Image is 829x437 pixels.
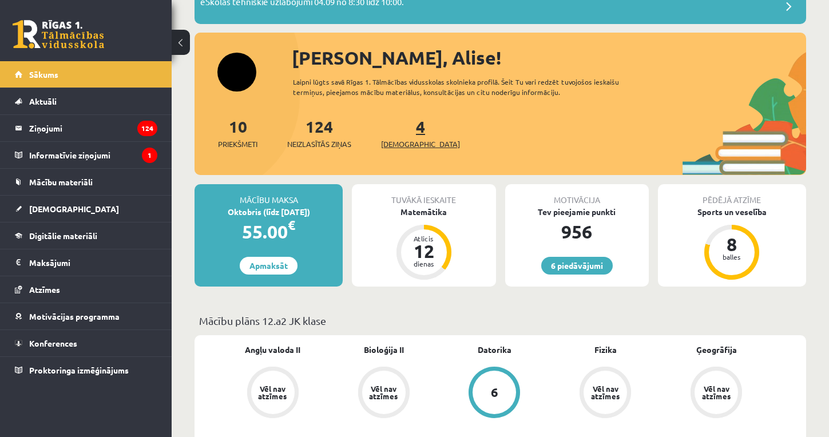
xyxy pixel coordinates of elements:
[199,313,802,328] p: Mācību plāns 12.a2 JK klase
[478,344,511,356] a: Datorika
[407,242,441,260] div: 12
[15,357,157,383] a: Proktoringa izmēģinājums
[15,169,157,195] a: Mācību materiāli
[15,142,157,168] a: Informatīvie ziņojumi1
[15,330,157,356] a: Konferences
[505,206,649,218] div: Tev pieejamie punkti
[29,231,97,241] span: Digitālie materiāli
[352,206,495,218] div: Matemātika
[381,138,460,150] span: [DEMOGRAPHIC_DATA]
[541,257,613,275] a: 6 piedāvājumi
[550,367,661,420] a: Vēl nav atzīmes
[29,69,58,80] span: Sākums
[218,138,257,150] span: Priekšmeti
[15,115,157,141] a: Ziņojumi124
[594,344,617,356] a: Fizika
[407,235,441,242] div: Atlicis
[288,217,295,233] span: €
[15,303,157,329] a: Motivācijas programma
[15,196,157,222] a: [DEMOGRAPHIC_DATA]
[292,44,806,71] div: [PERSON_NAME], Alise!
[15,88,157,114] a: Aktuāli
[505,218,649,245] div: 956
[29,284,60,295] span: Atzīmes
[137,121,157,136] i: 124
[257,385,289,400] div: Vēl nav atzīmes
[328,367,439,420] a: Vēl nav atzīmes
[195,218,343,245] div: 55.00
[15,276,157,303] a: Atzīmes
[29,96,57,106] span: Aktuāli
[364,344,404,356] a: Bioloģija II
[352,184,495,206] div: Tuvākā ieskaite
[29,115,157,141] legend: Ziņojumi
[29,204,119,214] span: [DEMOGRAPHIC_DATA]
[29,249,157,276] legend: Maksājumi
[715,235,749,253] div: 8
[658,206,806,218] div: Sports un veselība
[352,206,495,281] a: Matemātika Atlicis 12 dienas
[700,385,732,400] div: Vēl nav atzīmes
[29,177,93,187] span: Mācību materiāli
[13,20,104,49] a: Rīgas 1. Tālmācības vidusskola
[505,184,649,206] div: Motivācija
[195,184,343,206] div: Mācību maksa
[381,116,460,150] a: 4[DEMOGRAPHIC_DATA]
[29,142,157,168] legend: Informatīvie ziņojumi
[217,367,328,420] a: Vēl nav atzīmes
[240,257,298,275] a: Apmaksāt
[287,138,351,150] span: Neizlasītās ziņas
[195,206,343,218] div: Oktobris (līdz [DATE])
[293,77,660,97] div: Laipni lūgts savā Rīgas 1. Tālmācības vidusskolas skolnieka profilā. Šeit Tu vari redzēt tuvojošo...
[29,311,120,321] span: Motivācijas programma
[715,253,749,260] div: balles
[589,385,621,400] div: Vēl nav atzīmes
[245,344,300,356] a: Angļu valoda II
[491,386,498,399] div: 6
[29,365,129,375] span: Proktoringa izmēģinājums
[407,260,441,267] div: dienas
[658,184,806,206] div: Pēdējā atzīme
[142,148,157,163] i: 1
[29,338,77,348] span: Konferences
[661,367,772,420] a: Vēl nav atzīmes
[15,61,157,88] a: Sākums
[439,367,550,420] a: 6
[15,249,157,276] a: Maksājumi
[658,206,806,281] a: Sports un veselība 8 balles
[218,116,257,150] a: 10Priekšmeti
[287,116,351,150] a: 124Neizlasītās ziņas
[368,385,400,400] div: Vēl nav atzīmes
[696,344,737,356] a: Ģeogrāfija
[15,223,157,249] a: Digitālie materiāli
